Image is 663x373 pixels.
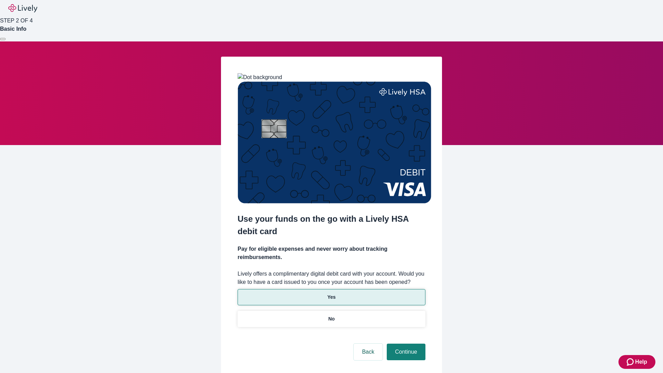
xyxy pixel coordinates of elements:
[238,311,425,327] button: No
[327,294,336,301] p: Yes
[387,344,425,360] button: Continue
[8,4,37,12] img: Lively
[618,355,655,369] button: Zendesk support iconHelp
[238,73,282,82] img: Dot background
[238,213,425,238] h2: Use your funds on the go with a Lively HSA debit card
[627,358,635,366] svg: Zendesk support icon
[238,82,431,203] img: Debit card
[635,358,647,366] span: Help
[238,289,425,305] button: Yes
[328,315,335,323] p: No
[238,245,425,261] h4: Pay for eligible expenses and never worry about tracking reimbursements.
[354,344,383,360] button: Back
[238,270,425,286] label: Lively offers a complimentary digital debit card with your account. Would you like to have a card...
